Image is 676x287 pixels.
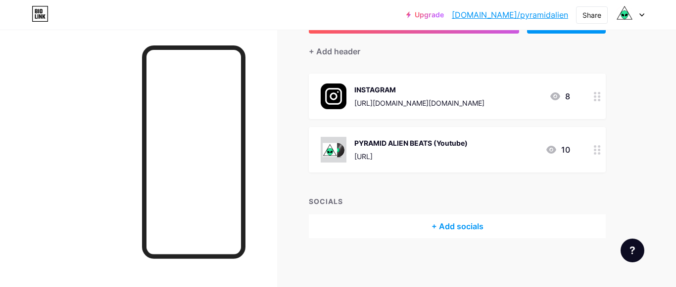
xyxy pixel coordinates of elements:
div: SOCIALS [309,196,606,206]
div: PYRAMID ALIEN BEATS (Youtube) [354,138,468,148]
a: Upgrade [406,11,444,19]
div: 8 [549,90,570,102]
div: + Add socials [309,214,606,238]
a: [DOMAIN_NAME]/pyramidalien [452,9,568,21]
div: INSTAGRAM [354,84,484,95]
img: INSTAGRAM [321,83,346,109]
img: PYRAMID ALIEN BEATS (Youtube) [321,137,346,163]
div: Share [582,10,601,20]
div: 10 [545,144,570,156]
div: + Add header [309,45,360,57]
img: raptilianmusic [615,5,634,24]
div: [URL][DOMAIN_NAME][DOMAIN_NAME] [354,98,484,108]
div: [URL] [354,151,468,162]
